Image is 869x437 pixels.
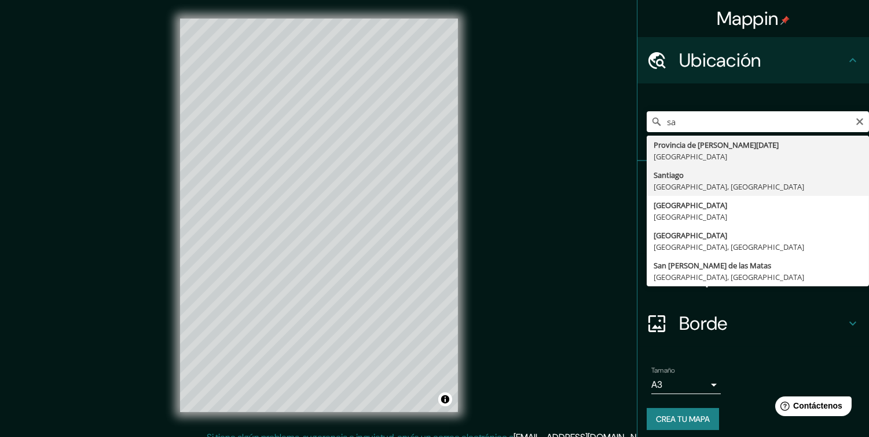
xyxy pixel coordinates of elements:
[637,161,869,207] div: Patas
[855,115,864,126] button: Claro
[717,6,779,31] font: Mappin
[679,48,761,72] font: Ubicación
[654,181,804,192] font: [GEOGRAPHIC_DATA], [GEOGRAPHIC_DATA]
[637,37,869,83] div: Ubicación
[654,200,727,210] font: [GEOGRAPHIC_DATA]
[656,414,710,424] font: Crea tu mapa
[654,140,779,150] font: Provincia de [PERSON_NAME][DATE]
[651,376,721,394] div: A3
[654,260,771,271] font: San [PERSON_NAME] de las Matas
[637,300,869,347] div: Borde
[679,311,728,336] font: Borde
[637,254,869,300] div: Disposición
[438,392,452,406] button: Activar o desactivar atribución
[654,272,804,282] font: [GEOGRAPHIC_DATA], [GEOGRAPHIC_DATA]
[654,230,727,241] font: [GEOGRAPHIC_DATA]
[651,366,675,375] font: Tamaño
[654,212,727,222] font: [GEOGRAPHIC_DATA]
[647,408,719,430] button: Crea tu mapa
[780,16,790,25] img: pin-icon.png
[766,392,856,424] iframe: Lanzador de widgets de ayuda
[654,151,727,162] font: [GEOGRAPHIC_DATA]
[651,378,662,391] font: A3
[647,111,869,132] input: Elige tu ciudad o zona
[637,207,869,254] div: Estilo
[654,170,684,180] font: Santiago
[654,242,804,252] font: [GEOGRAPHIC_DATA], [GEOGRAPHIC_DATA]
